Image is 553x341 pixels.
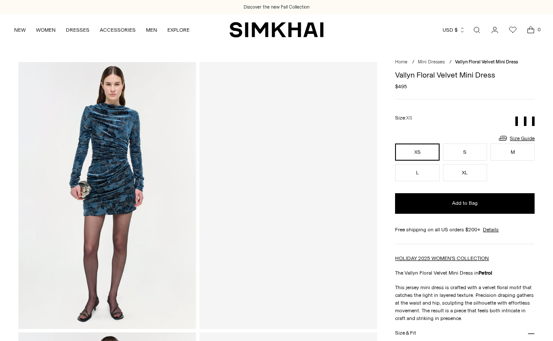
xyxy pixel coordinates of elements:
[229,21,324,38] a: SIMKHAI
[443,21,465,39] button: USD $
[395,59,407,65] a: Home
[395,269,535,277] p: The Vallyn Floral Velvet Mini Dress in
[66,21,89,39] a: DRESSES
[535,26,543,33] span: 0
[100,21,136,39] a: ACCESSORIES
[395,255,489,261] a: HOLIDAY 2025 WOMEN'S COLLECTION
[395,71,535,79] h1: Vallyn Floral Velvet Mini Dress
[395,144,439,161] button: XS
[418,59,445,65] a: Mini Dresses
[395,83,407,90] span: $495
[449,59,452,66] div: /
[452,200,478,207] span: Add to Bag
[486,21,503,39] a: Go to the account page
[244,4,309,11] a: Discover the new Fall Collection
[395,284,535,322] p: This jersey mini dress is crafted with a velvet floral motif that catches the light in layered te...
[498,133,535,144] a: Size Guide
[395,193,535,214] button: Add to Bag
[14,21,26,39] a: NEW
[395,226,535,233] div: Free shipping on all US orders $200+
[491,144,535,161] button: M
[522,21,539,39] a: Open cart modal
[468,21,485,39] a: Open search modal
[146,21,157,39] a: MEN
[395,164,439,181] button: L
[199,62,377,329] a: Vallyn Floral Velvet Mini Dress
[443,164,487,181] button: XL
[395,330,416,336] h3: Size & Fit
[504,21,521,39] a: Wishlist
[406,115,412,121] span: XS
[167,21,190,39] a: EXPLORE
[483,226,499,233] a: Details
[455,59,518,65] span: Vallyn Floral Velvet Mini Dress
[395,114,412,122] label: Size:
[36,21,56,39] a: WOMEN
[395,59,535,66] nav: breadcrumbs
[412,59,414,66] div: /
[479,270,492,276] strong: Petrol
[18,62,196,329] img: Vallyn Floral Velvet Mini Dress
[443,144,487,161] button: S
